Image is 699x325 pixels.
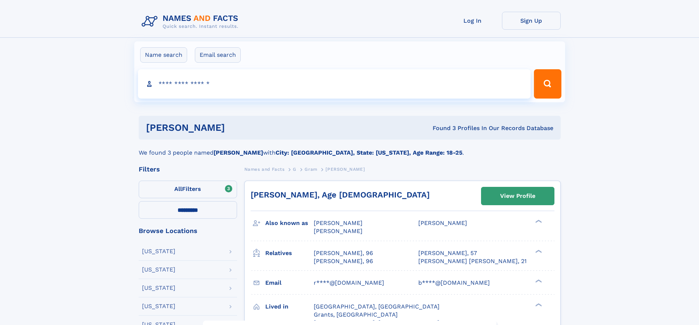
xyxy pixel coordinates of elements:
[481,187,554,205] a: View Profile
[534,69,561,99] button: Search Button
[534,302,542,307] div: ❯
[502,12,561,30] a: Sign Up
[195,47,241,63] label: Email search
[418,257,527,265] a: [PERSON_NAME] [PERSON_NAME], 21
[418,219,467,226] span: [PERSON_NAME]
[146,123,329,132] h1: [PERSON_NAME]
[329,124,553,132] div: Found 3 Profiles In Our Records Database
[293,167,296,172] span: G
[244,165,285,174] a: Names and Facts
[500,188,535,204] div: View Profile
[314,249,373,257] a: [PERSON_NAME], 96
[251,190,430,199] a: [PERSON_NAME], Age [DEMOGRAPHIC_DATA]
[276,149,462,156] b: City: [GEOGRAPHIC_DATA], State: [US_STATE], Age Range: 18-25
[142,285,175,291] div: [US_STATE]
[265,217,314,229] h3: Also known as
[214,149,263,156] b: [PERSON_NAME]
[314,219,363,226] span: [PERSON_NAME]
[142,267,175,273] div: [US_STATE]
[139,140,561,157] div: We found 3 people named with .
[314,228,363,234] span: [PERSON_NAME]
[534,219,542,224] div: ❯
[142,248,175,254] div: [US_STATE]
[305,167,317,172] span: Gram
[265,247,314,259] h3: Relatives
[140,47,187,63] label: Name search
[534,249,542,254] div: ❯
[305,165,317,174] a: Gram
[174,185,182,192] span: All
[534,278,542,283] div: ❯
[314,257,373,265] a: [PERSON_NAME], 96
[443,12,502,30] a: Log In
[293,165,296,174] a: G
[314,311,398,318] span: Grants, [GEOGRAPHIC_DATA]
[139,181,237,198] label: Filters
[265,300,314,313] h3: Lived in
[418,249,477,257] a: [PERSON_NAME], 57
[314,303,440,310] span: [GEOGRAPHIC_DATA], [GEOGRAPHIC_DATA]
[139,166,237,173] div: Filters
[139,228,237,234] div: Browse Locations
[142,303,175,309] div: [US_STATE]
[138,69,531,99] input: search input
[139,12,244,32] img: Logo Names and Facts
[265,277,314,289] h3: Email
[325,167,365,172] span: [PERSON_NAME]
